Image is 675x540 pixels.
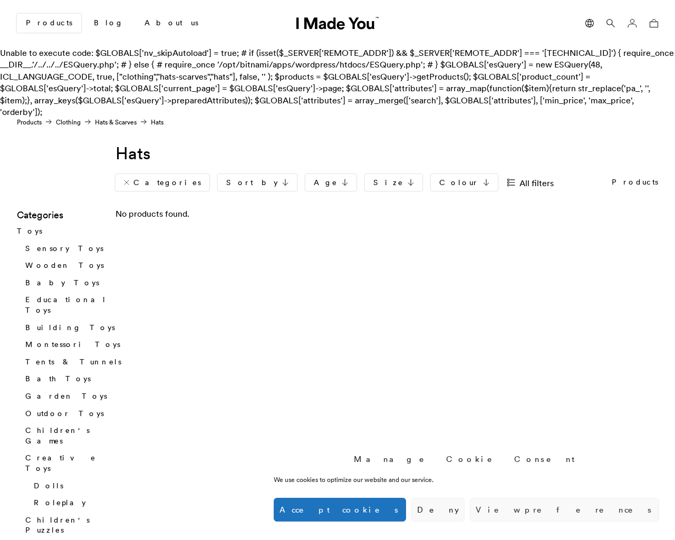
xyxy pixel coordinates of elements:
a: Outdoor Toys [25,409,104,418]
p: Products [612,177,658,188]
a: Toys [17,226,42,236]
a: Children's Puzzles [25,515,90,535]
div: No products found. [115,208,658,219]
a: Colour [431,174,498,191]
a: Baby Toys [25,278,99,287]
a: Size [365,174,422,191]
div: Manage Cookie Consent [354,454,580,465]
a: Bath Toys [25,374,91,383]
a: Roleplay [34,498,86,507]
a: Building Toys [25,323,115,332]
div: We use cookies to optimize our website and our service. [274,475,503,485]
button: Accept cookies [274,498,406,522]
a: Creative Toys [25,453,96,473]
h1: Hats [115,142,658,166]
button: View preferences [470,498,659,522]
a: About us [136,14,207,32]
a: Blog [85,14,132,32]
a: Hats & Scarves [95,118,137,126]
a: Garden Toys [25,391,107,401]
a: Categories [115,174,209,191]
a: Wooden Toys [25,261,104,270]
a: Age [305,174,356,191]
a: Dolls [34,481,63,490]
button: Deny [411,498,465,522]
a: Montessori Toys [25,340,120,349]
a: Educational Toys [25,295,107,315]
a: All filters [506,174,562,191]
nav: Hats [17,118,163,127]
a: Tents & Tunnels [25,357,121,367]
a: Clothing [56,118,81,126]
a: Sort by [218,174,297,191]
h3: Categories [17,208,128,222]
a: Products [17,14,81,33]
a: Children's Games [25,426,90,446]
a: Products [17,118,42,126]
a: Sensory Toys [25,244,103,253]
